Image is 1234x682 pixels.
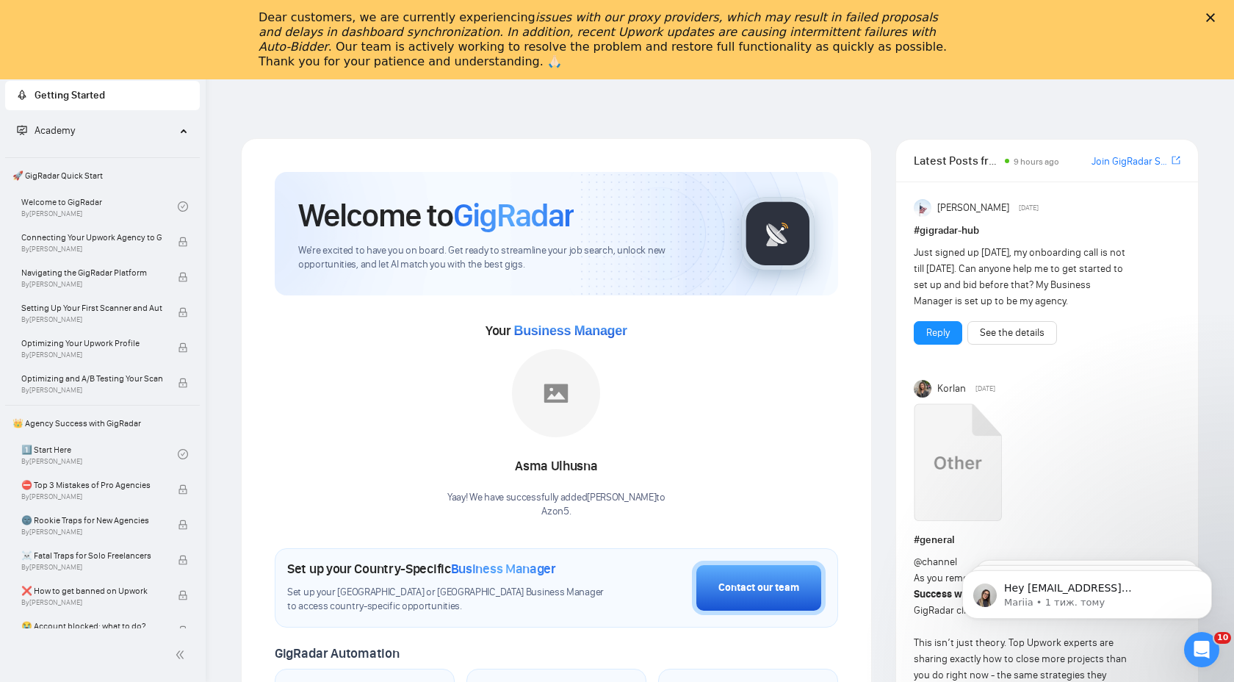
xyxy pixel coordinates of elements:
[914,321,962,345] button: Reply
[178,272,188,282] span: lock
[298,195,574,235] h1: Welcome to
[178,307,188,317] span: lock
[178,449,188,459] span: check-circle
[21,584,162,598] span: ❌ How to get banned on Upwork
[298,244,718,272] span: We're excited to have you on board. Get ready to streamline your job search, unlock new opportuni...
[1172,154,1180,166] span: export
[21,280,162,289] span: By [PERSON_NAME]
[21,351,162,359] span: By [PERSON_NAME]
[21,336,162,351] span: Optimizing Your Upwork Profile
[967,321,1057,345] button: See the details
[287,586,610,614] span: Set up your [GEOGRAPHIC_DATA] or [GEOGRAPHIC_DATA] Business Manager to access country-specific op...
[718,580,799,596] div: Contact our team
[1019,201,1039,215] span: [DATE]
[21,190,178,223] a: Welcome to GigRadarBy[PERSON_NAME]
[35,124,75,137] span: Academy
[17,124,75,137] span: Academy
[21,598,162,607] span: By [PERSON_NAME]
[447,505,665,519] p: Azon5 .
[178,378,188,388] span: lock
[512,349,600,437] img: placeholder.png
[1014,157,1059,167] span: 9 hours ago
[1184,632,1219,667] iframe: Intercom live chat
[486,323,627,339] span: Your
[17,90,27,100] span: rocket
[914,245,1127,309] div: Just signed up [DATE], my onboarding call is not till [DATE]. Can anyone help me to get started t...
[1214,632,1231,644] span: 10
[178,555,188,565] span: lock
[975,382,995,395] span: [DATE]
[259,10,938,54] i: issues with our proxy providers, which may result in failed proposals and delays in dashboard syn...
[926,325,950,341] a: Reply
[21,548,162,563] span: ☠️ Fatal Traps for Solo Freelancers
[5,81,200,110] li: Getting Started
[21,478,162,492] span: ⛔ Top 3 Mistakes of Pro Agencies
[7,409,198,438] span: 👑 Agency Success with GigRadar
[275,645,399,661] span: GigRadar Automation
[1206,13,1221,22] div: Закрити
[178,237,188,247] span: lock
[1092,154,1169,170] a: Join GigRadar Slack Community
[21,563,162,572] span: By [PERSON_NAME]
[914,532,1180,548] h1: # general
[21,386,162,395] span: By [PERSON_NAME]
[21,492,162,501] span: By [PERSON_NAME]
[17,125,27,135] span: fund-projection-screen
[451,561,556,577] span: Business Manager
[741,197,815,270] img: gigradar-logo.png
[447,491,665,519] div: Yaay! We have successfully added [PERSON_NAME] to
[1172,154,1180,168] a: export
[937,200,1009,216] span: [PERSON_NAME]
[453,195,574,235] span: GigRadar
[980,325,1044,341] a: See the details
[937,381,966,397] span: Korlan
[21,230,162,245] span: Connecting Your Upwork Agency to GigRadar
[259,10,952,69] div: Dear customers, we are currently experiencing . Our team is actively working to resolve the probl...
[914,403,1002,526] a: Upwork Success with GigRadar.mp4
[21,619,162,633] span: 😭 Account blocked: what to do?
[178,342,188,353] span: lock
[178,201,188,212] span: check-circle
[914,151,1000,170] span: Latest Posts from the GigRadar Community
[914,223,1180,239] h1: # gigradar-hub
[21,265,162,280] span: Navigating the GigRadar Platform
[21,513,162,528] span: 🌚 Rookie Traps for New Agencies
[692,561,826,615] button: Contact our team
[178,484,188,495] span: lock
[914,380,931,398] img: Korlan
[7,161,198,190] span: 🚀 GigRadar Quick Start
[287,561,556,577] h1: Set up your Country-Specific
[447,454,665,479] div: Asma Ulhusna
[513,323,627,338] span: Business Manager
[35,89,105,101] span: Getting Started
[178,520,188,530] span: lock
[21,315,162,324] span: By [PERSON_NAME]
[21,528,162,536] span: By [PERSON_NAME]
[21,245,162,254] span: By [PERSON_NAME]
[21,301,162,315] span: Setting Up Your First Scanner and Auto-Bidder
[21,371,162,386] span: Optimizing and A/B Testing Your Scanner for Better Results
[175,647,190,662] span: double-left
[178,625,188,636] span: lock
[914,199,931,217] img: Anisuzzaman Khan
[940,539,1234,642] iframe: Intercom notifications повідомлення
[21,438,178,470] a: 1️⃣ Start HereBy[PERSON_NAME]
[178,590,188,600] span: lock
[914,556,957,568] span: @channel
